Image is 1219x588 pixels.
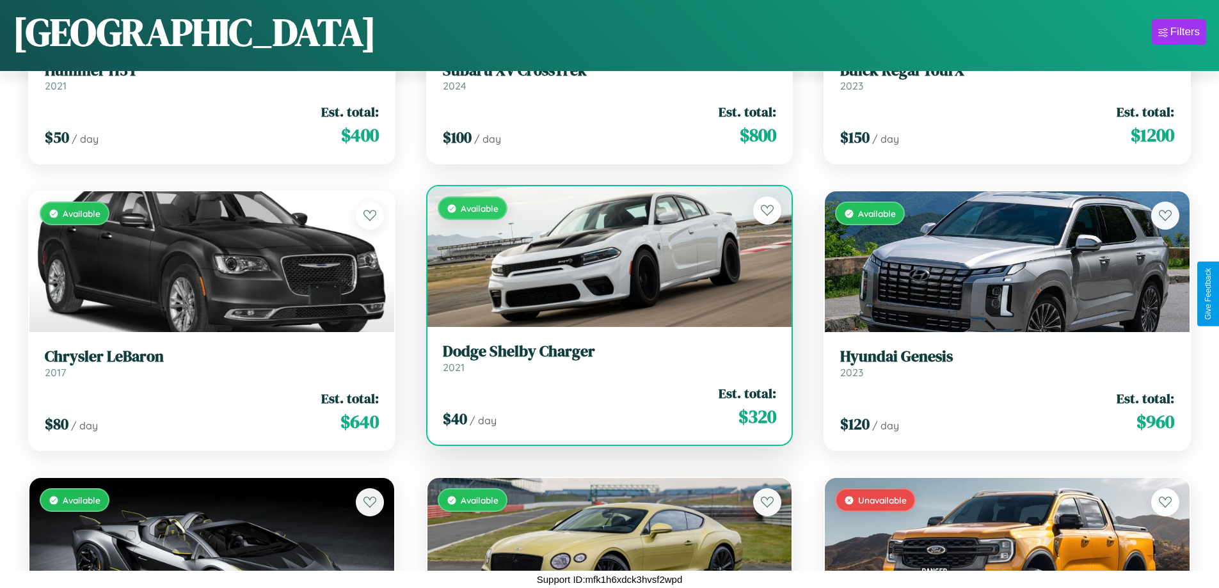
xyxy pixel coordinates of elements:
span: $ 80 [45,413,68,434]
a: Chrysler LeBaron2017 [45,347,379,379]
a: Hummer H3T2021 [45,61,379,93]
span: Available [461,495,498,505]
a: Subaru XV CrossTrek2024 [443,61,777,93]
span: 2023 [840,79,863,92]
a: Dodge Shelby Charger2021 [443,342,777,374]
span: $ 50 [45,127,69,148]
span: Est. total: [719,384,776,402]
span: 2017 [45,366,66,379]
span: $ 120 [840,413,870,434]
span: Available [461,203,498,214]
a: Buick Regal TourX2023 [840,61,1174,93]
span: $ 960 [1136,409,1174,434]
span: Available [63,495,100,505]
span: 2024 [443,79,466,92]
button: Filters [1152,19,1206,45]
span: $ 150 [840,127,870,148]
span: / day [71,419,98,432]
div: Give Feedback [1204,268,1213,320]
span: Unavailable [858,495,907,505]
span: Est. total: [321,102,379,121]
span: / day [470,414,497,427]
span: $ 40 [443,408,467,429]
span: 2023 [840,366,863,379]
a: Hyundai Genesis2023 [840,347,1174,379]
span: 2021 [443,361,465,374]
span: / day [72,132,99,145]
span: / day [474,132,501,145]
div: Filters [1170,26,1200,38]
span: / day [872,419,899,432]
span: Est. total: [321,389,379,408]
span: / day [872,132,899,145]
h3: Dodge Shelby Charger [443,342,777,361]
span: $ 640 [340,409,379,434]
span: Est. total: [1117,389,1174,408]
h3: Hyundai Genesis [840,347,1174,366]
p: Support ID: mfk1h6xdck3hvsf2wpd [537,571,683,588]
span: Est. total: [719,102,776,121]
span: $ 400 [341,122,379,148]
span: $ 320 [738,404,776,429]
span: Available [63,208,100,219]
span: 2021 [45,79,67,92]
span: Available [858,208,896,219]
span: $ 100 [443,127,472,148]
span: $ 800 [740,122,776,148]
h3: Chrysler LeBaron [45,347,379,366]
span: $ 1200 [1131,122,1174,148]
h1: [GEOGRAPHIC_DATA] [13,6,376,58]
span: Est. total: [1117,102,1174,121]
